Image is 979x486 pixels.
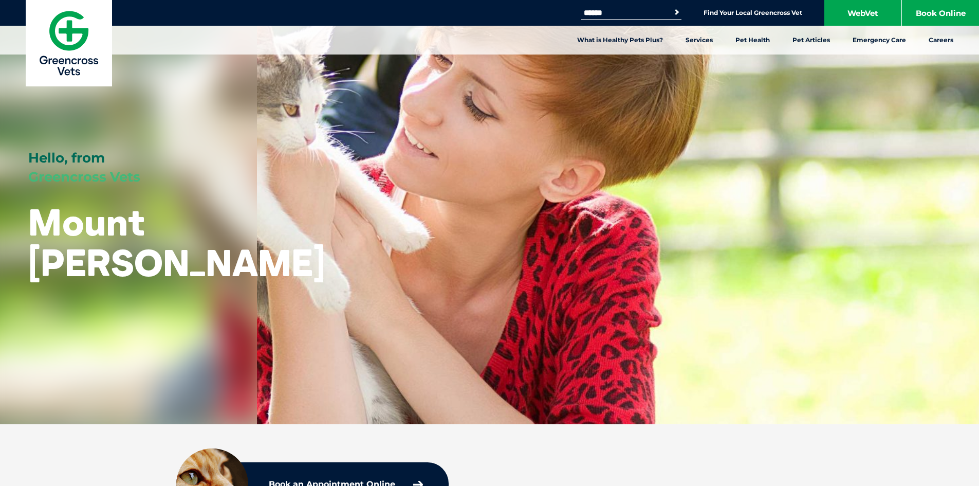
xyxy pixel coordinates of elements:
span: Greencross Vets [28,169,140,185]
a: Careers [917,26,965,55]
a: Pet Health [724,26,781,55]
span: Hello, from [28,150,105,166]
a: Services [674,26,724,55]
a: Emergency Care [841,26,917,55]
button: Search [672,7,682,17]
h1: Mount [PERSON_NAME] [28,202,325,283]
a: Find Your Local Greencross Vet [704,9,802,17]
a: What is Healthy Pets Plus? [566,26,674,55]
a: Pet Articles [781,26,841,55]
